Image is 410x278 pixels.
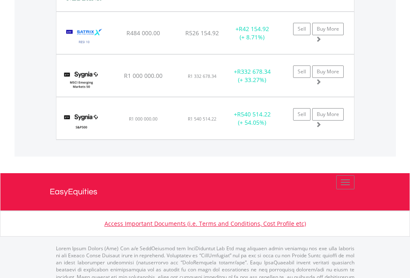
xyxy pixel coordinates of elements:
div: + (+ 54.05%) [226,110,278,127]
span: R332 678.34 [237,68,271,75]
a: Buy More [312,65,344,78]
a: Access Important Documents (i.e. Terms and Conditions, Cost Profile etc) [104,220,306,227]
span: R1 332 678.34 [188,73,216,79]
img: EQU.ZA.STXRES.png [61,22,108,52]
span: R526 154.92 [185,29,219,37]
span: R1 000 000.00 [124,72,163,80]
a: Sell [293,23,311,35]
a: Sell [293,108,311,121]
span: R484 000.00 [126,29,160,37]
img: EQU.ZA.SYG500.png [61,108,102,137]
div: + (+ 33.27%) [226,68,278,84]
a: Buy More [312,23,344,35]
span: R1 540 514.22 [188,116,216,122]
span: R42 154.92 [239,25,269,33]
a: Buy More [312,108,344,121]
a: EasyEquities [50,173,361,210]
img: EQU.ZA.SYGEMF.png [61,65,102,94]
div: + (+ 8.71%) [226,25,278,41]
span: R1 000 000.00 [129,116,158,122]
span: R540 514.22 [237,110,271,118]
a: Sell [293,65,311,78]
